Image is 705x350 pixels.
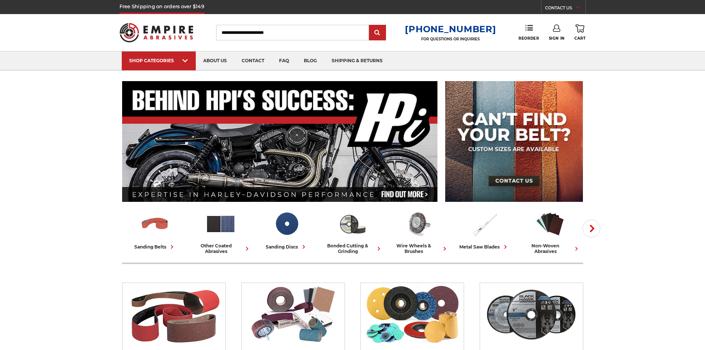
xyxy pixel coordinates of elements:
[272,51,296,70] a: faq
[574,36,585,41] span: Cart
[459,243,509,251] div: metal saw blades
[205,209,236,239] img: Other Coated Abrasives
[122,81,438,202] img: Banner for an interview featuring Horsepower Inc who makes Harley performance upgrades featured o...
[469,209,500,239] img: Metal Saw Blades
[125,209,185,251] a: sanding belts
[191,243,251,254] div: other coated abrasives
[445,81,583,202] img: promo banner for custom belts.
[257,209,317,251] a: sanding discs
[405,37,496,41] p: FOR QUESTIONS OR INQUIRIES
[389,209,449,254] a: wire wheels & brushes
[454,209,514,251] a: metal saw blades
[370,26,385,40] input: Submit
[120,18,194,47] img: Empire Abrasives
[364,283,460,346] img: Sanding Discs
[271,209,302,239] img: Sanding Discs
[129,58,188,63] div: SHOP CATEGORIES
[518,24,539,40] a: Reorder
[583,220,600,237] button: Next
[574,24,585,41] a: Cart
[245,283,341,346] img: Other Coated Abrasives
[389,243,449,254] div: wire wheels & brushes
[520,209,580,254] a: non-woven abrasives
[323,243,383,254] div: bonded cutting & grinding
[140,209,170,239] img: Sanding Belts
[126,283,222,346] img: Sanding Belts
[134,243,176,251] div: sanding belts
[545,4,585,14] a: CONTACT US
[196,51,234,70] a: about us
[405,24,496,34] a: [PHONE_NUMBER]
[403,209,434,239] img: Wire Wheels & Brushes
[234,51,272,70] a: contact
[296,51,324,70] a: blog
[266,243,308,251] div: sanding discs
[520,243,580,254] div: non-woven abrasives
[191,209,251,254] a: other coated abrasives
[323,209,383,254] a: bonded cutting & grinding
[324,51,390,70] a: shipping & returns
[535,209,565,239] img: Non-woven Abrasives
[483,283,579,346] img: Bonded Cutting & Grinding
[518,36,539,41] span: Reorder
[337,209,368,239] img: Bonded Cutting & Grinding
[549,36,565,41] span: Sign In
